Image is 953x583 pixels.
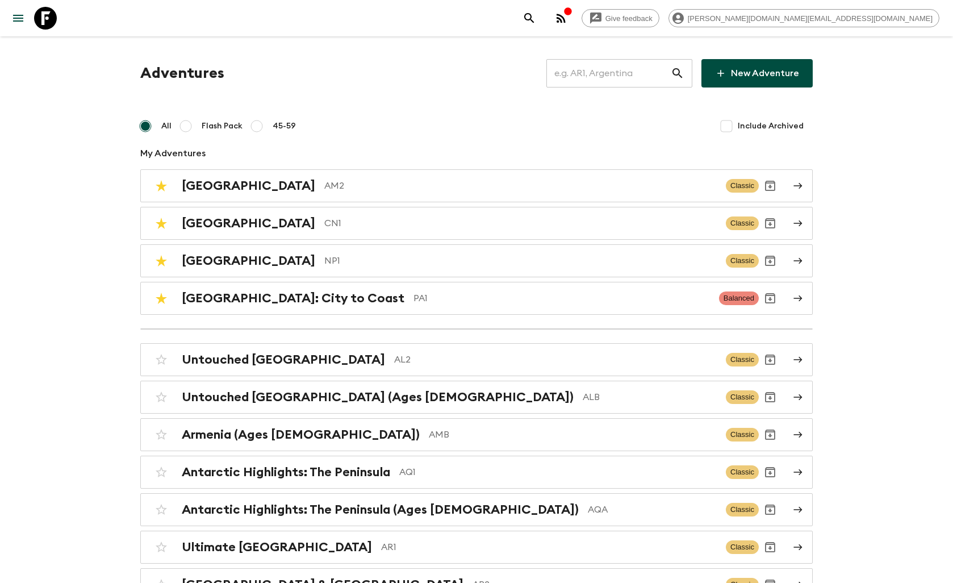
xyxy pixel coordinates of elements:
[582,9,659,27] a: Give feedback
[719,291,759,305] span: Balanced
[324,179,717,193] p: AM2
[518,7,541,30] button: search adventures
[701,59,813,88] a: New Adventure
[726,390,759,404] span: Classic
[413,291,710,305] p: PA1
[759,174,781,197] button: Archive
[140,282,813,315] a: [GEOGRAPHIC_DATA]: City to CoastPA1BalancedArchive
[182,540,372,555] h2: Ultimate [GEOGRAPHIC_DATA]
[682,14,939,23] span: [PERSON_NAME][DOMAIN_NAME][EMAIL_ADDRESS][DOMAIN_NAME]
[759,386,781,409] button: Archive
[759,287,781,310] button: Archive
[726,179,759,193] span: Classic
[140,381,813,414] a: Untouched [GEOGRAPHIC_DATA] (Ages [DEMOGRAPHIC_DATA])ALBClassicArchive
[182,216,315,231] h2: [GEOGRAPHIC_DATA]
[726,503,759,517] span: Classic
[182,178,315,193] h2: [GEOGRAPHIC_DATA]
[759,461,781,484] button: Archive
[182,465,390,480] h2: Antarctic Highlights: The Peninsula
[759,498,781,521] button: Archive
[140,207,813,240] a: [GEOGRAPHIC_DATA]CN1ClassicArchive
[759,536,781,559] button: Archive
[140,343,813,376] a: Untouched [GEOGRAPHIC_DATA]AL2ClassicArchive
[161,120,172,132] span: All
[324,254,717,268] p: NP1
[399,465,717,479] p: AQ1
[381,540,717,554] p: AR1
[726,465,759,479] span: Classic
[7,7,30,30] button: menu
[759,212,781,235] button: Archive
[140,147,813,160] p: My Adventures
[182,253,315,268] h2: [GEOGRAPHIC_DATA]
[394,353,717,367] p: AL2
[738,120,804,132] span: Include Archived
[202,120,243,132] span: Flash Pack
[668,9,939,27] div: [PERSON_NAME][DOMAIN_NAME][EMAIL_ADDRESS][DOMAIN_NAME]
[140,418,813,451] a: Armenia (Ages [DEMOGRAPHIC_DATA])AMBClassicArchive
[759,249,781,272] button: Archive
[759,348,781,371] button: Archive
[140,531,813,564] a: Ultimate [GEOGRAPHIC_DATA]AR1ClassicArchive
[182,390,574,405] h2: Untouched [GEOGRAPHIC_DATA] (Ages [DEMOGRAPHIC_DATA])
[726,254,759,268] span: Classic
[726,428,759,442] span: Classic
[182,352,385,367] h2: Untouched [GEOGRAPHIC_DATA]
[140,493,813,526] a: Antarctic Highlights: The Peninsula (Ages [DEMOGRAPHIC_DATA])AQAClassicArchive
[140,244,813,277] a: [GEOGRAPHIC_DATA]NP1ClassicArchive
[583,390,717,404] p: ALB
[726,216,759,230] span: Classic
[759,423,781,446] button: Archive
[140,456,813,489] a: Antarctic Highlights: The PeninsulaAQ1ClassicArchive
[182,291,404,306] h2: [GEOGRAPHIC_DATA]: City to Coast
[140,169,813,202] a: [GEOGRAPHIC_DATA]AM2ClassicArchive
[726,540,759,554] span: Classic
[726,353,759,367] span: Classic
[273,120,296,132] span: 45-59
[182,502,579,517] h2: Antarctic Highlights: The Peninsula (Ages [DEMOGRAPHIC_DATA])
[588,503,717,517] p: AQA
[324,216,717,230] p: CN1
[182,427,420,442] h2: Armenia (Ages [DEMOGRAPHIC_DATA])
[140,62,224,85] h1: Adventures
[429,428,717,442] p: AMB
[546,57,671,89] input: e.g. AR1, Argentina
[599,14,659,23] span: Give feedback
